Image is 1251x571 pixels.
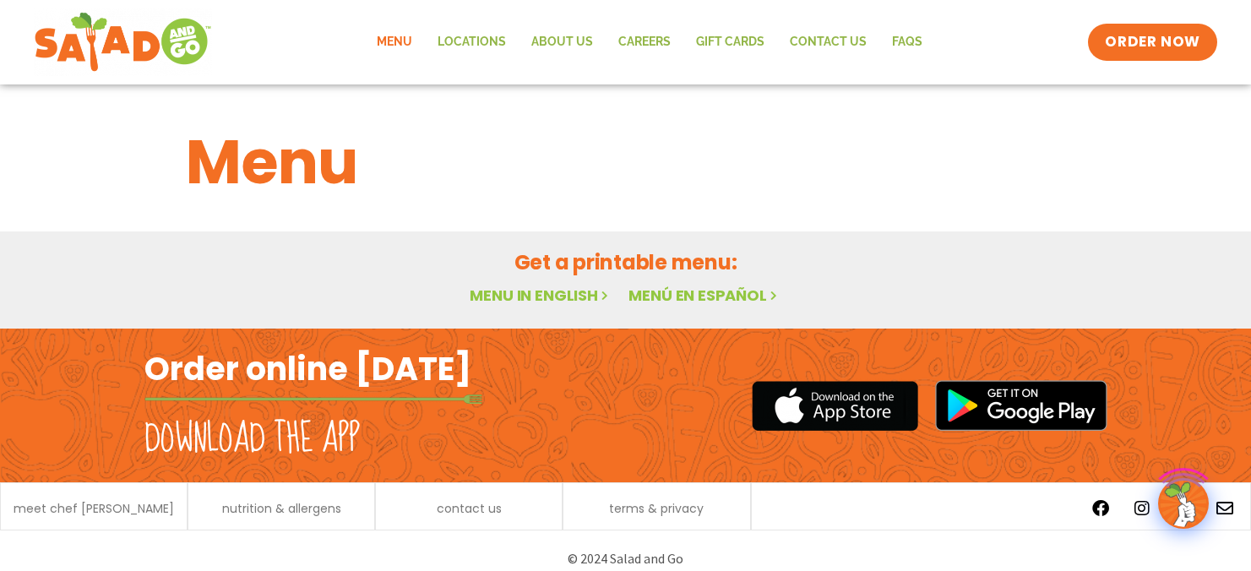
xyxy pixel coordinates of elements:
a: About Us [519,23,606,62]
span: ORDER NOW [1105,32,1199,52]
img: fork [144,394,482,404]
h2: Order online [DATE] [144,348,471,389]
a: Contact Us [777,23,879,62]
a: Careers [606,23,683,62]
img: appstore [752,378,918,433]
a: meet chef [PERSON_NAME] [14,503,174,514]
img: google_play [935,380,1107,431]
a: Locations [425,23,519,62]
nav: Menu [364,23,935,62]
a: FAQs [879,23,935,62]
a: Menú en español [628,285,781,306]
h1: Menu [186,117,1066,208]
img: new-SAG-logo-768×292 [34,8,212,76]
a: ORDER NOW [1088,24,1216,61]
h2: Get a printable menu: [186,247,1066,277]
a: contact us [437,503,502,514]
a: Menu in English [470,285,612,306]
a: terms & privacy [609,503,704,514]
a: nutrition & allergens [222,503,341,514]
p: © 2024 Salad and Go [153,547,1099,570]
a: GIFT CARDS [683,23,777,62]
a: Menu [364,23,425,62]
h2: Download the app [144,416,360,463]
